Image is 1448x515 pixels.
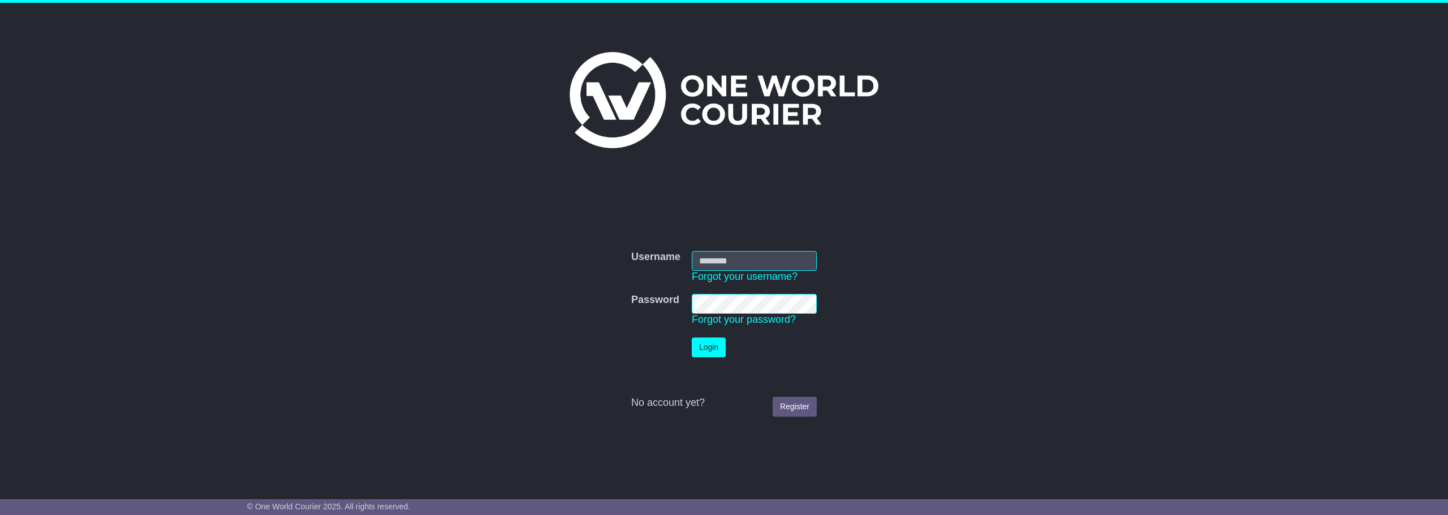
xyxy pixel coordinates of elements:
[631,397,817,409] div: No account yet?
[692,271,798,282] a: Forgot your username?
[692,314,796,325] a: Forgot your password?
[631,294,679,306] label: Password
[692,337,726,357] button: Login
[773,397,817,417] a: Register
[631,251,680,263] label: Username
[570,52,878,148] img: One World
[247,502,411,511] span: © One World Courier 2025. All rights reserved.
